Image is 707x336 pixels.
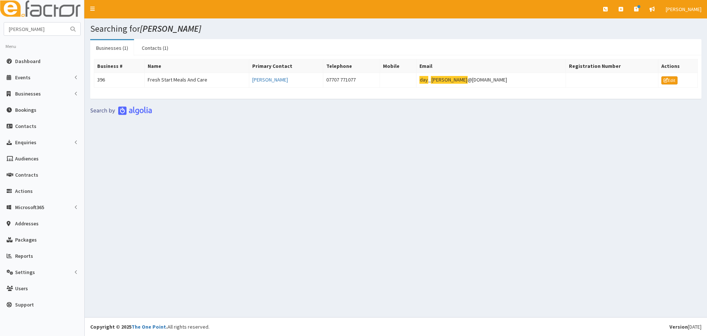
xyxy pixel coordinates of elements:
a: Contacts (1) [136,40,174,56]
td: Fresh Start Meals And Care [144,73,249,88]
span: Users [15,285,28,292]
span: Addresses [15,220,39,227]
span: Actions [15,188,33,194]
span: Microsoft365 [15,204,44,211]
th: Primary Contact [249,59,323,73]
td: 07707 771077 [323,73,380,88]
span: Settings [15,269,35,276]
input: Search... [4,22,66,35]
span: Contracts [15,172,38,178]
th: Email [416,59,566,73]
span: Support [15,301,34,308]
div: [DATE] [669,323,701,330]
a: The One Point [131,323,166,330]
span: Events [15,74,31,81]
mark: day [419,76,429,84]
td: 396 [94,73,145,88]
i: [PERSON_NAME] [140,23,201,34]
span: Businesses [15,90,41,97]
th: Registration Number [566,59,658,73]
td: _ @[DOMAIN_NAME] [416,73,566,88]
th: Actions [658,59,698,73]
th: Telephone [323,59,380,73]
span: Contacts [15,123,36,129]
h1: Searching for [90,24,701,34]
span: Packages [15,236,37,243]
img: search-by-algolia-light-background.png [90,106,152,115]
th: Name [144,59,249,73]
b: Version [669,323,688,330]
span: Audiences [15,155,39,162]
span: Bookings [15,107,36,113]
span: Enquiries [15,139,36,146]
footer: All rights reserved. [85,317,707,336]
a: Businesses (1) [90,40,134,56]
strong: Copyright © 2025 . [90,323,168,330]
th: Business # [94,59,145,73]
a: Edit [661,76,678,84]
span: Reports [15,253,33,259]
a: [PERSON_NAME] [252,76,288,83]
mark: [PERSON_NAME] [431,76,468,84]
span: Dashboard [15,58,41,65]
th: Mobile [380,59,416,73]
span: [PERSON_NAME] [666,6,701,13]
